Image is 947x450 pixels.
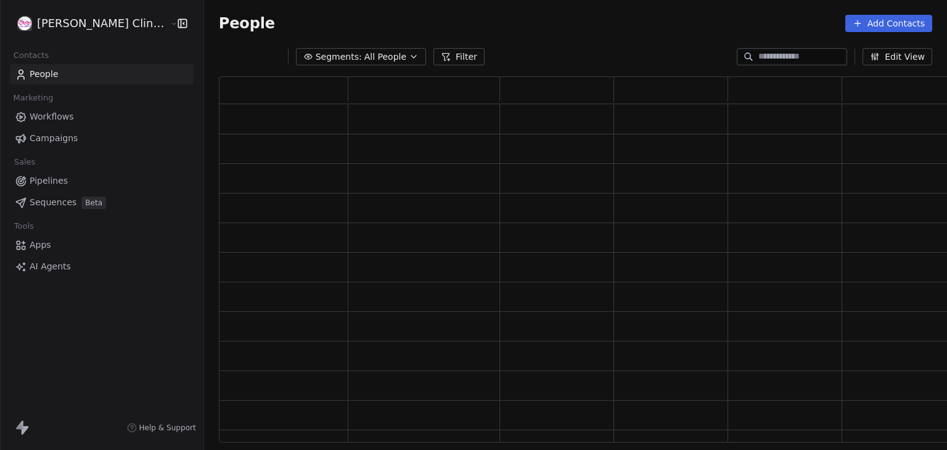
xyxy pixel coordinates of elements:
span: Tools [9,217,39,235]
span: Help & Support [139,423,196,433]
a: AI Agents [10,256,194,277]
a: SequencesBeta [10,192,194,213]
span: Pipelines [30,174,68,187]
img: RASYA-Clinic%20Circle%20icon%20Transparent.png [17,16,32,31]
a: Pipelines [10,171,194,191]
span: AI Agents [30,260,71,273]
button: Add Contacts [845,15,932,32]
a: Help & Support [127,423,196,433]
button: Filter [433,48,485,65]
a: Workflows [10,107,194,127]
span: People [30,68,59,81]
span: Campaigns [30,132,78,145]
span: [PERSON_NAME] Clinic External [37,15,167,31]
span: Sales [9,153,41,171]
span: All People [364,51,406,63]
span: Apps [30,239,51,252]
a: Apps [10,235,194,255]
button: Edit View [863,48,932,65]
a: People [10,64,194,84]
span: Workflows [30,110,74,123]
span: Marketing [8,89,59,107]
button: [PERSON_NAME] Clinic External [15,13,161,34]
span: Segments: [316,51,362,63]
span: Beta [81,197,106,209]
a: Campaigns [10,128,194,149]
span: Contacts [8,46,54,65]
span: People [219,14,275,33]
span: Sequences [30,196,76,209]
